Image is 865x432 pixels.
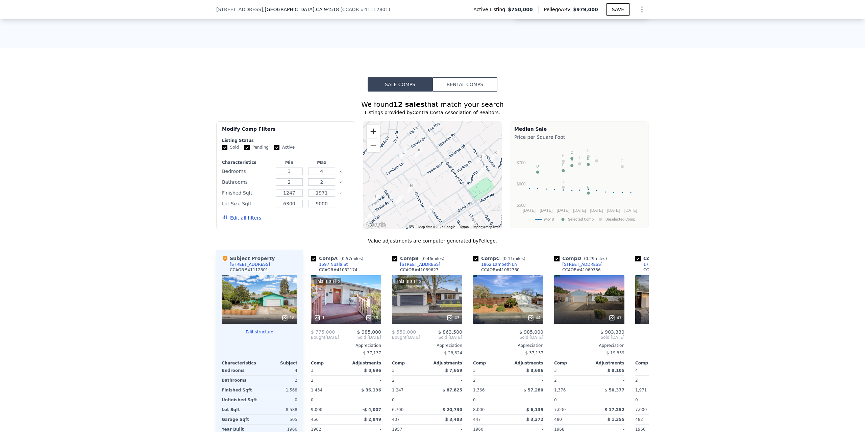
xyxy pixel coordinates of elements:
span: $ 87,825 [442,388,462,392]
div: 920 Getoun Dr [426,205,434,216]
a: Terms (opens in new tab) [459,225,469,229]
div: CCAOR # 41082780 [481,267,520,273]
div: 915 Honora Ave [478,166,486,178]
div: - [510,376,543,385]
div: This is a Flip [395,278,422,285]
span: Pellego ARV [544,6,573,13]
div: CCAOR # 41089627 [400,267,439,273]
label: Sold [222,145,239,150]
text: C [571,150,573,154]
div: Min [274,160,304,165]
span: -$ 19,859 [605,351,624,355]
div: 39 [365,314,378,321]
span: # 41112801 [360,7,388,12]
div: [DATE] [392,335,420,340]
text: G [621,159,624,163]
span: 6,700 [392,407,403,412]
div: - [428,376,462,385]
span: $ 3,483 [445,417,462,422]
div: Appreciation [311,343,381,348]
div: Comp E [635,255,690,262]
span: 1,971 [635,388,647,392]
span: $ 903,330 [600,329,624,335]
div: - [347,395,381,405]
div: 1005 Claremont Dr [415,147,423,158]
div: 18 [281,314,295,321]
input: Sold [222,145,227,150]
button: Clear [339,203,342,205]
a: [STREET_ADDRESS] [392,262,440,267]
text: J [562,179,564,183]
span: Active Listing [473,6,508,13]
div: Appreciation [473,343,543,348]
div: Appreciation [554,343,624,348]
button: Sale Comps [368,77,432,92]
div: - [510,395,543,405]
span: $ 863,500 [438,329,462,335]
button: Clear [339,170,342,173]
span: $ 50,377 [604,388,624,392]
span: 0 [635,398,638,402]
span: ( miles) [500,256,528,261]
div: Adjustments [346,360,381,366]
div: Price per Square Foot [514,132,644,142]
span: [STREET_ADDRESS] [216,6,263,13]
a: 1862 Lambeth Ln [473,262,517,267]
span: Sold [DATE] [473,335,543,340]
div: 1,568 [261,385,297,395]
span: 3 [554,368,557,373]
span: 3 [392,368,395,373]
div: 2 [311,376,345,385]
div: Comp [311,360,346,366]
div: Comp C [473,255,528,262]
span: $ 17,252 [604,407,624,412]
div: 1666 Agadir St [372,194,379,205]
text: [DATE] [590,208,603,213]
text: L [596,153,598,157]
span: 9,000 [311,407,322,412]
span: $ 57,280 [523,388,543,392]
svg: A chart. [514,142,644,226]
span: ( miles) [338,256,366,261]
div: Garage Sqft [222,415,258,424]
span: 0.57 [342,256,351,261]
div: 860 Niagara Ct [469,217,477,228]
div: - [591,395,624,405]
span: 1,434 [311,388,322,392]
text: 94518 [544,217,554,222]
div: 1738 Nuala St [643,262,672,267]
div: Listings provided by Contra Costa Association of Realtors . [216,109,649,116]
text: Selected Comp [568,217,594,222]
span: 0.11 [504,256,513,261]
text: D [536,164,539,168]
input: Active [274,145,279,150]
span: $ 985,000 [519,329,543,335]
span: 0.46 [423,256,432,261]
span: 456 [311,417,319,422]
span: $ 550,000 [392,329,416,335]
span: 3 [311,368,314,373]
span: $ 20,730 [442,407,462,412]
div: CCAOR # 41069356 [562,267,601,273]
span: $ 6,139 [526,407,543,412]
div: 1597 Nuala St [319,262,348,267]
span: 0 [473,398,476,402]
span: -$ 37,137 [362,351,381,355]
span: Sold [DATE] [635,335,706,340]
div: Bedrooms [222,167,272,176]
span: $750,000 [508,6,533,13]
div: Characteristics [222,360,259,366]
div: Bathrooms [222,177,272,187]
text: [DATE] [540,208,553,213]
div: 1862 Lambeth Ln [399,147,406,159]
div: Adjustments [427,360,462,366]
span: CCAOR [342,7,359,12]
text: I [579,156,580,160]
div: Adjustments [589,360,624,366]
text: [DATE] [557,208,570,213]
span: 4 [635,368,638,373]
span: 8,000 [473,407,485,412]
span: 0.29 [586,256,595,261]
a: 1738 Nuala St [635,262,672,267]
div: Modify Comp Filters [222,126,349,138]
